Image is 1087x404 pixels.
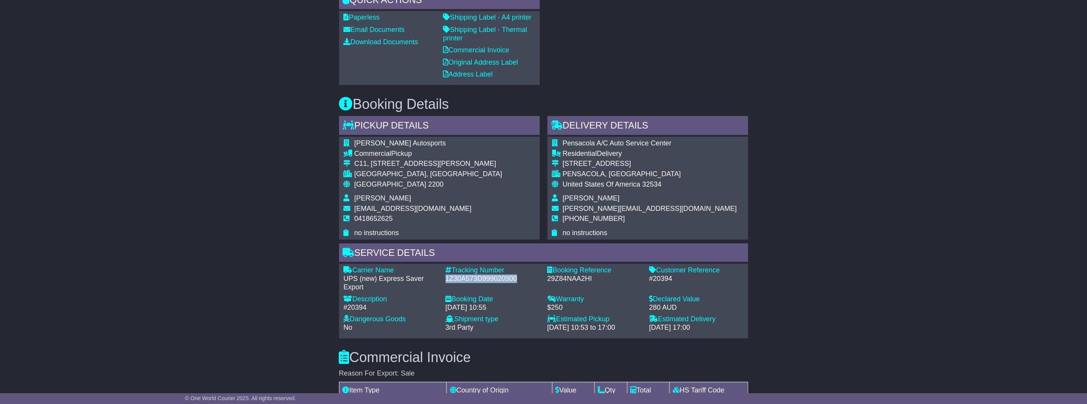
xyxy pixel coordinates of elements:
div: Booking Reference [548,266,642,275]
td: Qty [595,382,628,399]
a: Shipping Label - Thermal printer [443,26,528,42]
div: 280 AUD [649,304,744,312]
div: [DATE] 10:53 to 17:00 [548,324,642,332]
div: #20394 [344,304,438,312]
span: 3rd Party [446,324,474,332]
div: Booking Date [446,295,540,304]
span: no instructions [563,229,608,237]
span: No [344,324,353,332]
div: Estimated Delivery [649,316,744,324]
div: 1Z30A573D999020900 [446,275,540,283]
span: [PERSON_NAME][EMAIL_ADDRESS][DOMAIN_NAME] [563,205,737,212]
a: Address Label [443,70,493,78]
span: 2200 [428,180,444,188]
span: 32534 [643,180,662,188]
span: © One World Courier 2025. All rights reserved. [185,395,296,401]
span: [GEOGRAPHIC_DATA] [355,180,426,188]
h3: Booking Details [339,97,748,112]
div: Customer Reference [649,266,744,275]
span: United States Of America [563,180,641,188]
a: Shipping Label - A4 printer [443,13,532,21]
h3: Commercial Invoice [339,350,748,366]
td: Item Type [339,382,447,399]
div: Warranty [548,295,642,304]
div: Delivery Details [548,116,748,137]
a: Original Address Label [443,58,518,66]
div: Tracking Number [446,266,540,275]
span: [PHONE_NUMBER] [563,215,625,222]
div: Pickup Details [339,116,540,137]
div: Shipment type [446,316,540,324]
div: Service Details [339,244,748,264]
span: Residential [563,150,597,157]
div: $250 [548,304,642,312]
div: PENSACOLA, [GEOGRAPHIC_DATA] [563,170,737,179]
div: Estimated Pickup [548,316,642,324]
div: Description [344,295,438,304]
div: Dangerous Goods [344,316,438,324]
a: Download Documents [344,38,418,46]
a: Commercial Invoice [443,46,509,54]
a: Email Documents [344,26,405,33]
td: HS Tariff Code [670,382,748,399]
div: #20394 [649,275,744,283]
span: [EMAIL_ADDRESS][DOMAIN_NAME] [355,205,472,212]
div: Pickup [355,150,503,158]
div: [DATE] 17:00 [649,324,744,332]
span: [PERSON_NAME] [355,194,411,202]
span: no instructions [355,229,399,237]
div: UPS (new) Express Saver Export [344,275,438,291]
span: Commercial [355,150,391,157]
span: [PERSON_NAME] Autosports [355,139,446,147]
a: Paperless [344,13,380,21]
span: [PERSON_NAME] [563,194,620,202]
td: Total [627,382,669,399]
div: Delivery [563,150,737,158]
div: 29Z84NAA2HI [548,275,642,283]
div: [GEOGRAPHIC_DATA], [GEOGRAPHIC_DATA] [355,170,503,179]
span: Pensacola A/C Auto Service Center [563,139,672,147]
span: 0418652625 [355,215,393,222]
div: Reason For Export: Sale [339,370,748,378]
div: C11, [STREET_ADDRESS][PERSON_NAME] [355,160,503,168]
div: Carrier Name [344,266,438,275]
td: Country of Origin [447,382,553,399]
td: Value [552,382,594,399]
div: [DATE] 10:55 [446,304,540,312]
div: Declared Value [649,295,744,304]
div: [STREET_ADDRESS] [563,160,737,168]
